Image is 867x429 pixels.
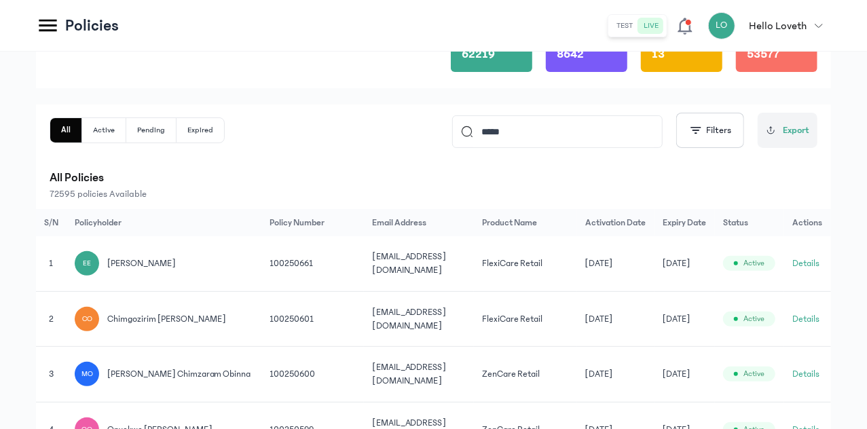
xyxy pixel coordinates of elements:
span: chimgozirim [PERSON_NAME] [107,312,226,326]
span: Export [783,124,809,138]
th: Actions [784,209,831,236]
td: FlexiCare Retail [474,291,577,347]
span: [DATE] [663,367,690,381]
td: ZenCare Retail [474,347,577,403]
button: Export [758,113,817,148]
button: Details [792,312,819,326]
th: Email Address [364,209,474,236]
div: CO [75,307,99,331]
div: LO [708,12,735,39]
span: [EMAIL_ADDRESS][DOMAIN_NAME] [372,362,446,386]
div: EE [75,251,99,276]
span: 1 [50,259,54,268]
span: Active [743,314,764,324]
span: [PERSON_NAME] chimzaram obinna [107,367,251,381]
th: Status [715,209,784,236]
button: Filters [676,113,744,148]
th: S/N [36,209,67,236]
td: 100250600 [261,347,365,403]
th: Policyholder [67,209,261,236]
button: Expired [177,118,224,143]
th: Policy Number [261,209,365,236]
div: MO [75,362,99,386]
span: [DATE] [585,367,613,381]
button: test [611,18,638,34]
p: Hello Loveth [749,18,807,34]
p: 53577 [747,45,779,64]
span: [EMAIL_ADDRESS][DOMAIN_NAME] [372,252,446,275]
span: Active [743,369,764,379]
th: Product Name [474,209,577,236]
span: [DATE] [585,312,613,326]
button: Details [792,257,819,270]
span: [PERSON_NAME] [107,257,176,270]
button: live [638,18,664,34]
span: 3 [49,369,54,379]
span: [EMAIL_ADDRESS][DOMAIN_NAME] [372,307,446,331]
td: FlexiCare Retail [474,236,577,291]
p: 13 [652,45,665,64]
span: [DATE] [663,257,690,270]
p: 72595 policies Available [50,187,817,201]
td: 100250601 [261,291,365,347]
span: Active [743,258,764,269]
button: Details [792,367,819,381]
button: All [50,118,82,143]
span: [DATE] [663,312,690,326]
button: Pending [126,118,177,143]
button: LOHello Loveth [708,12,831,39]
p: Policies [65,15,119,37]
p: All Policies [50,168,817,187]
th: Activation Date [577,209,654,236]
td: 100250661 [261,236,365,291]
p: 62219 [462,45,495,64]
button: Active [82,118,126,143]
th: Expiry Date [654,209,715,236]
span: 2 [49,314,54,324]
span: [DATE] [585,257,613,270]
p: 8642 [557,45,584,64]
